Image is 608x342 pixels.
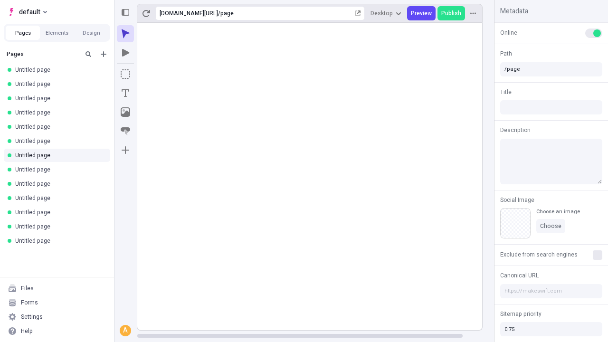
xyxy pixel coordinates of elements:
div: Untitled page [15,166,103,173]
span: Description [500,126,531,134]
div: Untitled page [15,109,103,116]
button: Elements [40,26,74,40]
span: Title [500,88,512,96]
button: Design [74,26,108,40]
div: Untitled page [15,66,103,74]
button: Desktop [367,6,405,20]
button: Button [117,123,134,140]
span: Preview [411,9,432,17]
span: Choose [540,222,561,230]
button: Publish [437,6,465,20]
div: Choose an image [536,208,580,215]
div: Untitled page [15,152,103,159]
div: Untitled page [15,194,103,202]
div: Untitled page [15,209,103,216]
span: Publish [441,9,461,17]
div: Untitled page [15,180,103,188]
span: Exclude from search engines [500,250,578,259]
div: Untitled page [15,80,103,88]
div: Untitled page [15,223,103,230]
span: default [19,6,40,18]
div: Files [21,285,34,292]
button: Add new [98,48,109,60]
div: Untitled page [15,95,103,102]
div: A [121,326,130,335]
button: Pages [6,26,40,40]
button: Text [117,85,134,102]
span: Canonical URL [500,271,539,280]
span: Desktop [370,9,393,17]
div: [URL][DOMAIN_NAME] [160,9,218,17]
div: Untitled page [15,137,103,145]
div: Help [21,327,33,335]
div: page [220,9,353,17]
span: Path [500,49,512,58]
div: / [218,9,220,17]
button: Box [117,66,134,83]
div: Untitled page [15,237,103,245]
button: Select site [4,5,51,19]
div: Pages [7,50,79,58]
div: Settings [21,313,43,321]
span: Social Image [500,196,534,204]
div: Untitled page [15,123,103,131]
span: Online [500,28,517,37]
input: https://makeswift.com [500,284,602,298]
button: Choose [536,219,565,233]
button: Preview [407,6,436,20]
div: Forms [21,299,38,306]
button: Image [117,104,134,121]
span: Sitemap priority [500,310,541,318]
